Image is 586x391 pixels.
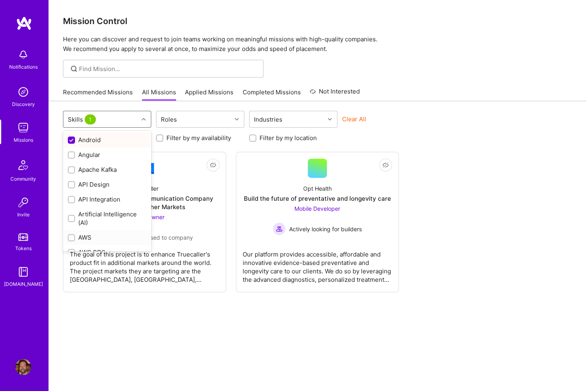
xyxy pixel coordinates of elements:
[342,115,366,123] button: Clear All
[185,88,233,101] a: Applied Missions
[13,359,33,375] a: User Avatar
[159,114,179,125] div: Roles
[243,194,391,203] div: Build the future of preventative and longevity care
[243,244,392,284] div: Our platform provides accessible, affordable and innovative evidence-based preventative and longe...
[17,210,30,219] div: Invite
[15,264,31,280] img: guide book
[66,114,99,125] div: Skills
[15,244,32,253] div: Tokens
[382,162,389,168] i: icon EyeClosed
[14,155,33,175] img: Community
[260,134,317,142] label: Filter by my location
[12,100,35,108] div: Discovery
[15,47,31,63] img: bell
[63,88,133,101] a: Recommended Missions
[15,194,31,210] img: Invite
[68,233,146,242] div: AWS
[243,159,392,285] a: Opt HealthBuild the future of preventative and longevity careMobile Developer Actively looking fo...
[79,65,258,73] input: Find Mission...
[273,222,286,235] img: Actively looking for builders
[68,248,146,257] div: AWS RDS
[252,114,284,125] div: Industries
[16,16,32,31] img: logo
[142,88,176,101] a: All Missions
[69,64,79,73] i: icon SearchGrey
[15,120,31,136] img: teamwork
[15,84,31,100] img: discovery
[112,233,193,242] span: Builders proposed to company
[310,87,360,101] a: Not Interested
[289,225,361,233] span: Actively looking for builders
[63,35,572,54] p: Here you can discover and request to join teams working on meaningful missions with high-quality ...
[142,117,146,121] i: icon Chevron
[18,233,28,241] img: tokens
[4,280,43,288] div: [DOMAIN_NAME]
[294,205,340,212] span: Mobile Developer
[303,184,331,193] div: Opt Health
[9,63,38,71] div: Notifications
[68,151,146,159] div: Angular
[14,136,33,144] div: Missions
[68,165,146,174] div: Apache Kafka
[235,117,239,121] i: icon Chevron
[68,210,146,227] div: Artificial Intelligence (AI)
[328,117,332,121] i: icon Chevron
[15,359,31,375] img: User Avatar
[166,134,231,142] label: Filter by my availability
[243,88,301,101] a: Completed Missions
[68,180,146,189] div: API Design
[63,16,572,26] h3: Mission Control
[85,114,96,124] span: 1
[210,162,216,168] i: icon EyeClosed
[70,244,219,284] div: The goal of this project is to enhance Truecaller's product fit in additional markets around the ...
[68,136,146,144] div: Android
[10,175,36,183] div: Community
[68,195,146,204] div: API Integration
